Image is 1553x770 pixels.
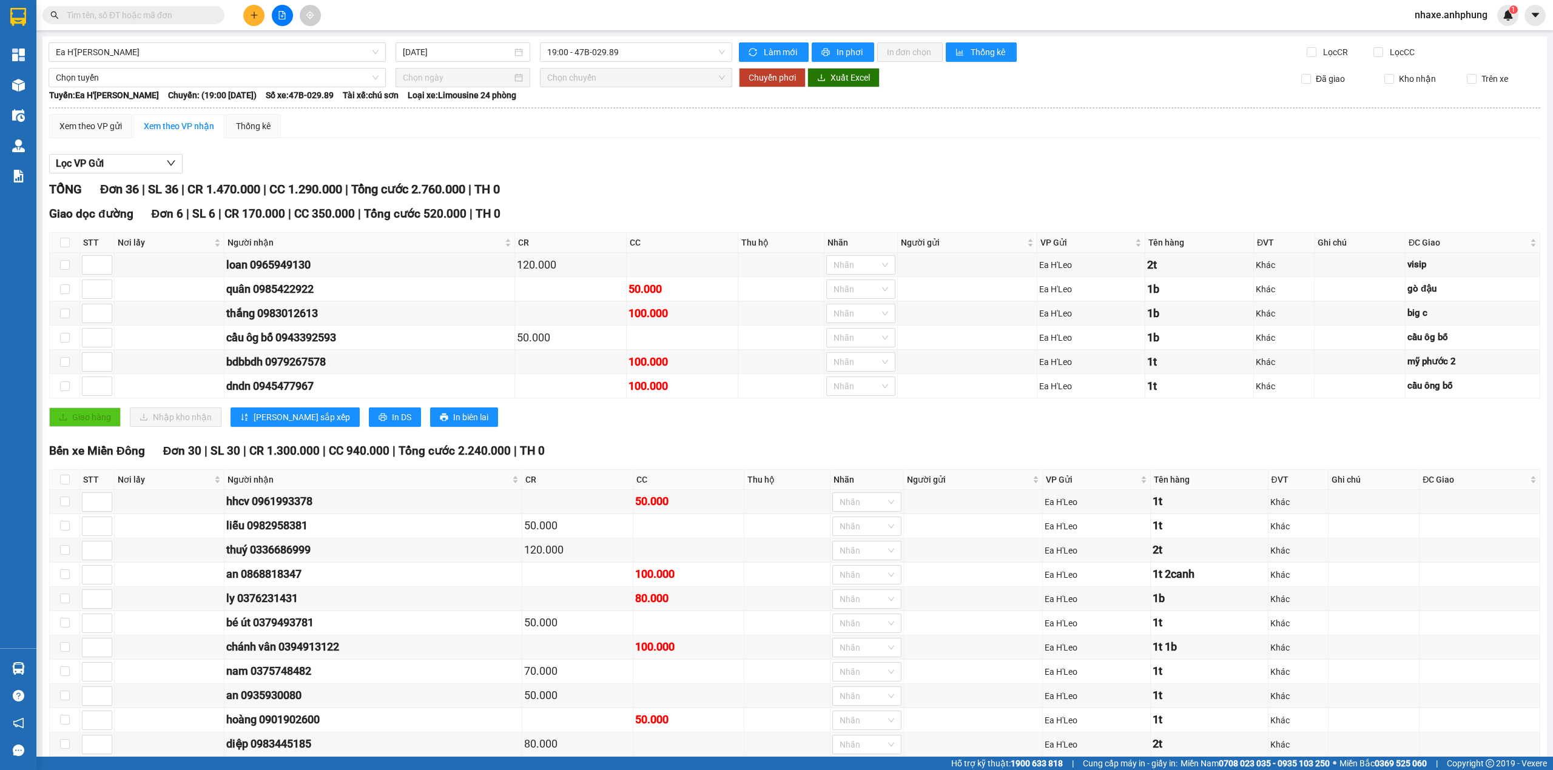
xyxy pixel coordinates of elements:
[1407,379,1538,393] div: cầu ông bố
[1153,566,1265,583] div: 1t 2canh
[1153,663,1265,680] div: 1t
[955,48,966,58] span: bar-chart
[1043,563,1151,587] td: Ea H'Leo
[1040,236,1133,249] span: VP Gửi
[1270,544,1327,557] div: Khác
[628,378,736,395] div: 100.000
[1043,660,1151,684] td: Ea H'Leo
[50,11,59,19] span: search
[476,207,500,221] span: TH 0
[1037,374,1145,398] td: Ea H'Leo
[474,182,500,196] span: TH 0
[633,470,744,490] th: CC
[1043,514,1151,538] td: Ea H'Leo
[1436,757,1438,770] span: |
[635,566,742,583] div: 100.000
[1037,277,1145,301] td: Ea H'Leo
[226,711,520,728] div: hoàng 0901902600
[226,305,513,322] div: thắng 0983012613
[628,353,736,370] div: 100.000
[517,329,624,346] div: 50.000
[163,444,202,458] span: Đơn 30
[369,407,421,427] button: printerIn DS
[522,470,633,490] th: CR
[211,444,240,458] span: SL 30
[269,182,342,196] span: CC 1.290.000
[1219,758,1330,768] strong: 0708 023 035 - 0935 103 250
[524,541,631,558] div: 120.000
[468,182,471,196] span: |
[1270,520,1327,533] div: Khác
[1045,520,1148,533] div: Ea H'Leo
[1530,10,1541,21] span: caret-down
[49,444,145,458] span: Bến xe Miền Đông
[49,90,159,100] b: Tuyến: Ea H'[PERSON_NAME]
[812,42,874,62] button: printerIn phơi
[306,11,314,19] span: aim
[1270,592,1327,606] div: Khác
[524,517,631,534] div: 50.000
[1409,236,1528,249] span: ĐC Giao
[226,493,520,510] div: hhcv 0961993378
[628,305,736,322] div: 100.000
[837,45,864,59] span: In phơi
[834,473,900,486] div: Nhãn
[266,89,334,102] span: Số xe: 47B-029.89
[80,233,115,253] th: STT
[1043,635,1151,660] td: Ea H'Leo
[749,48,759,58] span: sync
[1045,568,1148,581] div: Ea H'Leo
[345,182,348,196] span: |
[1477,72,1513,85] span: Trên xe
[1153,735,1265,752] div: 2t
[226,378,513,395] div: dndn 0945477967
[1333,761,1336,766] span: ⚪️
[1270,617,1327,630] div: Khác
[1270,714,1327,727] div: Khác
[278,11,286,19] span: file-add
[1256,355,1312,369] div: Khác
[10,8,26,26] img: logo-vxr
[1147,281,1251,298] div: 1b
[524,614,631,631] div: 50.000
[243,5,264,26] button: plus
[1043,732,1151,757] td: Ea H'Leo
[1037,253,1145,277] td: Ea H'Leo
[379,413,387,423] span: printer
[1153,590,1265,607] div: 1b
[1270,738,1327,751] div: Khác
[1181,757,1330,770] span: Miền Nam
[1039,258,1143,272] div: Ea H'Leo
[1270,641,1327,654] div: Khác
[1153,687,1265,704] div: 1t
[288,207,291,221] span: |
[49,154,183,173] button: Lọc VP Gửi
[49,407,121,427] button: uploadGiao hàng
[1503,10,1514,21] img: icon-new-feature
[1045,592,1148,606] div: Ea H'Leo
[351,182,465,196] span: Tổng cước 2.760.000
[249,444,320,458] span: CR 1.300.000
[1037,326,1145,350] td: Ea H'Leo
[453,410,488,424] span: In biên lai
[1039,307,1143,320] div: Ea H'Leo
[399,444,511,458] span: Tổng cước 2.240.000
[67,8,210,22] input: Tìm tên, số ĐT hoặc mã đơn
[226,353,513,370] div: bdbbdh 0979267578
[1256,283,1312,296] div: Khác
[1043,490,1151,514] td: Ea H'Leo
[1407,355,1538,369] div: mỹ phước 2
[1151,470,1268,490] th: Tên hàng
[118,236,212,249] span: Nơi lấy
[80,470,115,490] th: STT
[764,45,799,59] span: Làm mới
[1153,493,1265,510] div: 1t
[547,43,726,61] span: 19:00 - 47B-029.89
[1318,45,1350,59] span: Lọc CR
[231,407,360,427] button: sort-ascending[PERSON_NAME] sắp xếp
[1375,758,1427,768] strong: 0369 525 060
[1083,757,1177,770] span: Cung cấp máy in - giấy in:
[1043,684,1151,708] td: Ea H'Leo
[1329,470,1420,490] th: Ghi chú
[56,156,104,171] span: Lọc VP Gửi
